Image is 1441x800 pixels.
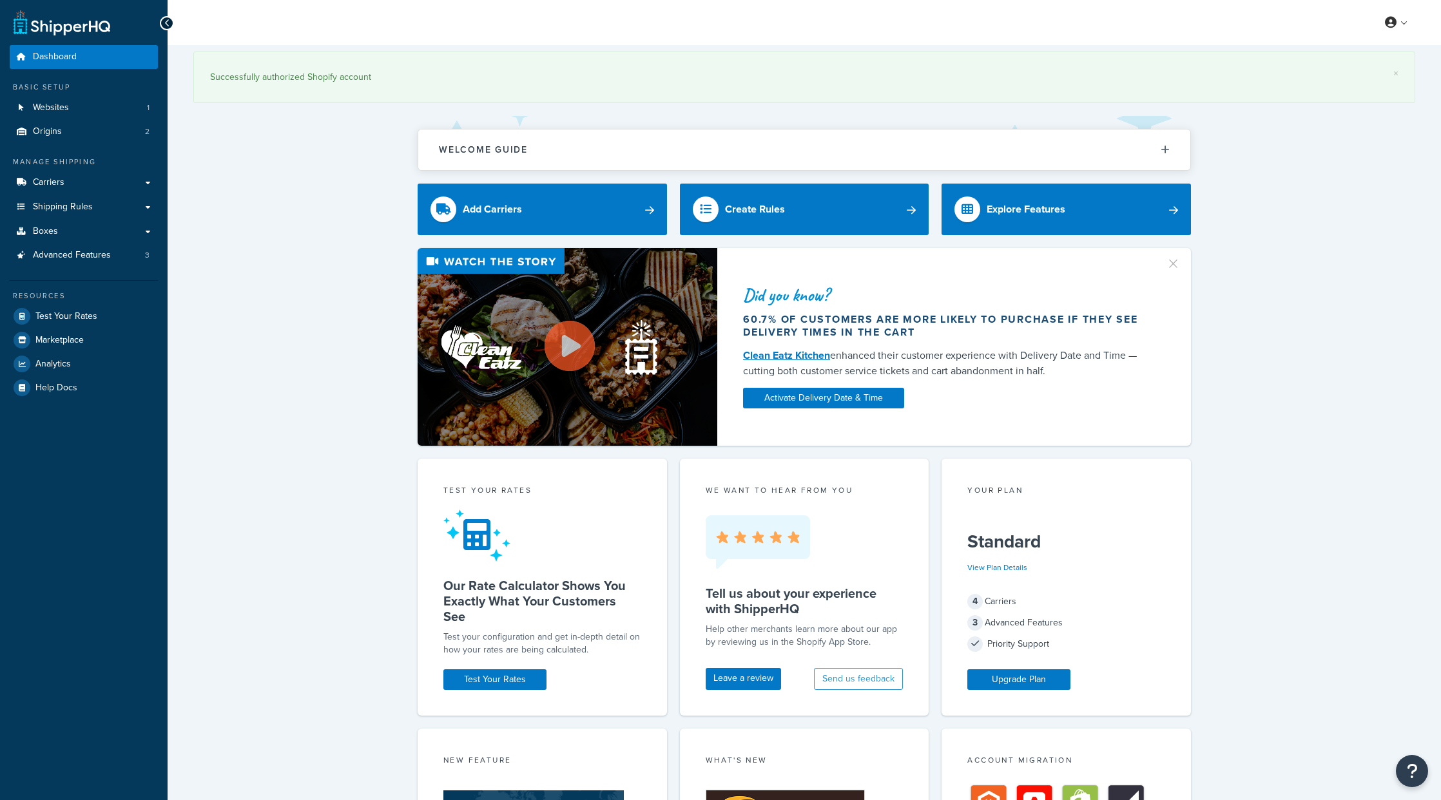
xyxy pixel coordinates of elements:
[463,200,522,218] div: Add Carriers
[743,313,1150,339] div: 60.7% of customers are more likely to purchase if they see delivery times in the cart
[443,578,641,624] h5: Our Rate Calculator Shows You Exactly What Your Customers See
[743,348,1150,379] div: enhanced their customer experience with Delivery Date and Time — cutting both customer service ti...
[210,68,1398,86] div: Successfully authorized Shopify account
[743,348,830,363] a: Clean Eatz Kitchen
[967,593,1165,611] div: Carriers
[725,200,785,218] div: Create Rules
[10,329,158,352] a: Marketplace
[967,594,983,609] span: 4
[706,484,904,496] p: we want to hear from you
[10,243,158,267] a: Advanced Features3
[10,352,158,376] a: Analytics
[967,614,1165,632] div: Advanced Features
[706,668,781,690] a: Leave a review
[10,120,158,144] a: Origins2
[10,96,158,120] a: Websites1
[987,200,1065,218] div: Explore Features
[10,290,158,301] div: Resources
[35,359,71,370] span: Analytics
[10,96,158,120] li: Websites
[680,184,929,235] a: Create Rules
[706,586,904,616] h5: Tell us about your experience with ShipperHQ
[967,754,1165,769] div: Account Migration
[33,177,64,188] span: Carriers
[967,669,1070,690] a: Upgrade Plan
[10,305,158,328] a: Test Your Rates
[439,145,528,155] h2: Welcome Guide
[10,220,158,243] a: Boxes
[967,531,1165,552] h5: Standard
[418,248,717,446] img: Video thumbnail
[35,383,77,394] span: Help Docs
[147,102,150,113] span: 1
[35,335,84,346] span: Marketplace
[1396,755,1428,787] button: Open Resource Center
[10,171,158,195] a: Carriers
[10,120,158,144] li: Origins
[10,45,158,69] a: Dashboard
[33,52,77,62] span: Dashboard
[967,484,1165,499] div: Your Plan
[33,202,93,213] span: Shipping Rules
[10,376,158,399] a: Help Docs
[706,754,904,769] div: What's New
[33,102,69,113] span: Websites
[443,669,546,690] a: Test Your Rates
[418,129,1190,170] button: Welcome Guide
[443,484,641,499] div: Test your rates
[33,226,58,237] span: Boxes
[967,635,1165,653] div: Priority Support
[418,184,667,235] a: Add Carriers
[33,250,111,261] span: Advanced Features
[33,126,62,137] span: Origins
[10,157,158,167] div: Manage Shipping
[443,754,641,769] div: New Feature
[145,250,150,261] span: 3
[814,668,903,690] button: Send us feedback
[743,286,1150,304] div: Did you know?
[443,631,641,656] div: Test your configuration and get in-depth detail on how your rates are being calculated.
[10,82,158,93] div: Basic Setup
[35,311,97,322] span: Test Your Rates
[967,615,983,631] span: 3
[967,562,1027,573] a: View Plan Details
[706,623,904,649] p: Help other merchants learn more about our app by reviewing us in the Shopify App Store.
[1393,68,1398,79] a: ×
[10,195,158,219] a: Shipping Rules
[145,126,150,137] span: 2
[743,388,904,408] a: Activate Delivery Date & Time
[10,243,158,267] li: Advanced Features
[942,184,1191,235] a: Explore Features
